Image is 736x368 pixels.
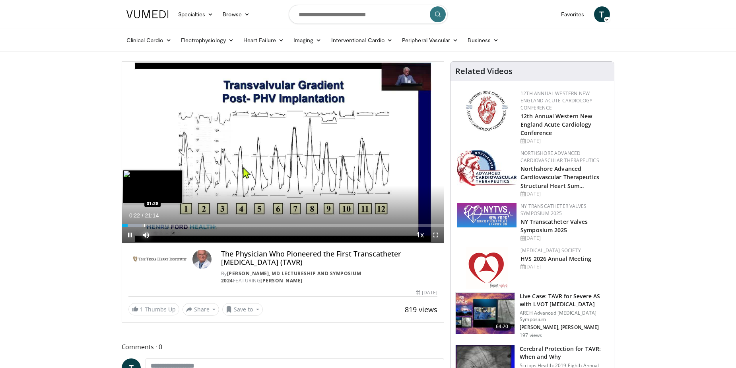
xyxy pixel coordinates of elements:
[520,235,608,242] div: [DATE]
[493,323,512,331] span: 64:20
[520,310,609,323] p: ARCH Advanced [MEDICAL_DATA] Symposium
[173,6,218,22] a: Specialties
[520,292,609,308] h3: Live Case: TAVR for Severe AS with LVOT [MEDICAL_DATA]
[520,324,609,331] p: [PERSON_NAME], [PERSON_NAME]
[465,90,509,132] img: 0954f259-7907-4053-a817-32a96463ecc8.png.150x105_q85_autocrop_double_scale_upscale_version-0.2.png
[126,10,169,18] img: VuMedi Logo
[428,227,444,243] button: Fullscreen
[520,137,608,145] div: [DATE]
[138,227,154,243] button: Mute
[457,203,517,227] img: 381df6ae-7034-46cc-953d-58fc09a18a66.png.150x105_q85_autocrop_double_scale_upscale_version-0.2.png
[260,277,303,284] a: [PERSON_NAME]
[520,165,599,189] a: Northshore Advanced Cardiovascular Therapeutics Structural Heart Sum…
[222,303,263,316] button: Save to
[221,270,361,284] a: [PERSON_NAME], MD Lectureship and Symposium 2024
[122,32,176,48] a: Clinical Cardio
[520,332,542,339] p: 197 views
[176,32,239,48] a: Electrophysiology
[466,247,508,289] img: 0148279c-cbd4-41ce-850e-155379fed24c.png.150x105_q85_autocrop_double_scale_upscale_version-0.2.png
[412,227,428,243] button: Playback Rate
[455,292,609,339] a: 64:20 Live Case: TAVR for Severe AS with LVOT [MEDICAL_DATA] ARCH Advanced [MEDICAL_DATA] Symposi...
[520,345,609,361] h3: Cerebral Protection for TAVR: When and Why
[221,250,437,267] h4: The Physician Who Pioneered the First Transcatheter [MEDICAL_DATA] (TAVR)
[289,5,448,24] input: Search topics, interventions
[145,212,159,219] span: 21:14
[520,255,591,262] a: HVS 2026 Annual Meeting
[122,227,138,243] button: Pause
[122,224,444,227] div: Progress Bar
[520,263,608,270] div: [DATE]
[289,32,326,48] a: Imaging
[397,32,463,48] a: Peripheral Vascular
[520,218,588,234] a: NY Transcatheter Valves Symposium 2025
[183,303,219,316] button: Share
[142,212,144,219] span: /
[326,32,398,48] a: Interventional Cardio
[128,303,179,315] a: 1 Thumbs Up
[556,6,589,22] a: Favorites
[456,293,515,334] img: 135591f9-2807-4863-9f65-b766874d3e59.150x105_q85_crop-smart_upscale.jpg
[463,32,503,48] a: Business
[239,32,289,48] a: Heart Failure
[520,190,608,198] div: [DATE]
[520,247,581,254] a: [MEDICAL_DATA] Society
[140,305,143,313] span: 1
[457,150,517,186] img: 45d48ad7-5dc9-4e2c-badc-8ed7b7f471c1.jpg.150x105_q85_autocrop_double_scale_upscale_version-0.2.jpg
[455,67,513,76] h4: Related Videos
[218,6,254,22] a: Browse
[594,6,610,22] a: T
[520,90,592,111] a: 12th Annual Western New England Acute Cardiology Conference
[122,62,444,243] video-js: Video Player
[416,289,437,296] div: [DATE]
[192,250,212,269] img: Avatar
[122,342,445,352] span: Comments 0
[129,212,140,219] span: 0:22
[520,112,592,137] a: 12th Annual Western New England Acute Cardiology Conference
[520,203,586,217] a: NY Transcatheter Valves Symposium 2025
[221,270,437,284] div: By FEATURING
[520,150,599,164] a: NorthShore Advanced Cardiovascular Therapeutics
[123,170,183,204] img: image.jpeg
[405,305,437,314] span: 819 views
[128,250,189,269] img: Igor F. Palacios, MD Lectureship and Symposium 2024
